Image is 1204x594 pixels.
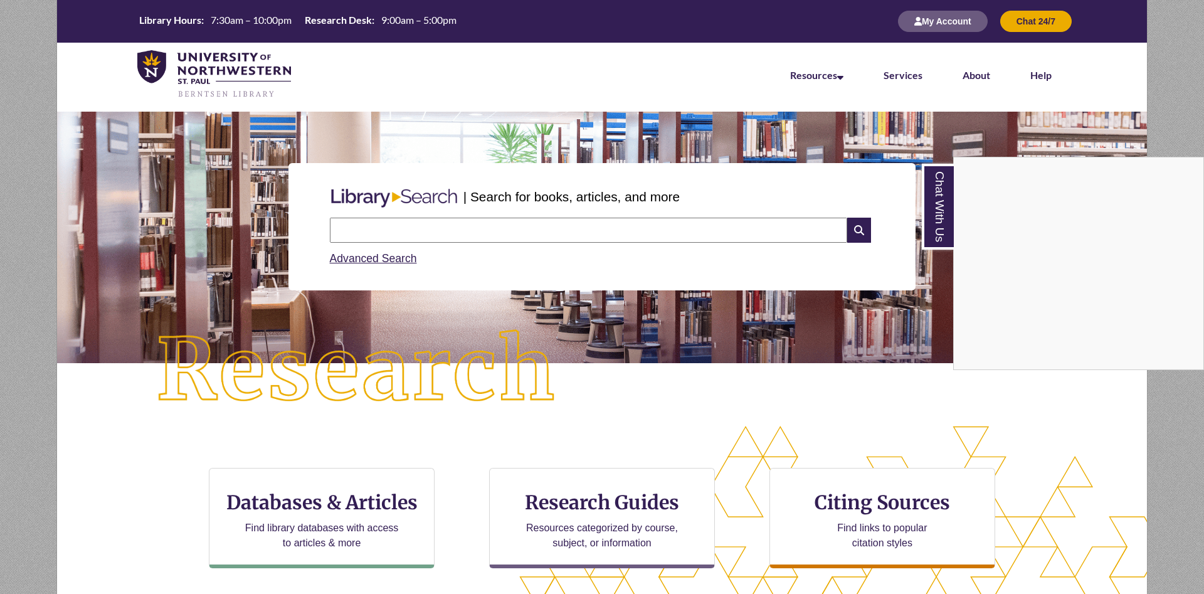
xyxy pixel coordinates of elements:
[922,164,954,250] a: Chat With Us
[790,69,843,81] a: Resources
[137,50,291,99] img: UNWSP Library Logo
[1030,69,1052,81] a: Help
[953,157,1204,370] div: Chat With Us
[884,69,922,81] a: Services
[963,69,990,81] a: About
[954,157,1203,369] iframe: Chat Widget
